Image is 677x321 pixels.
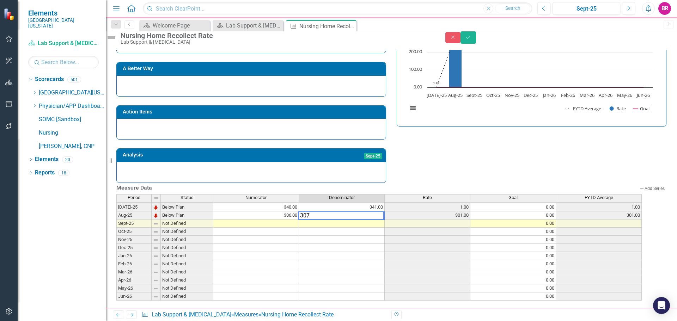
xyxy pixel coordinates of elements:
text: Apr-26 [599,92,612,98]
a: [GEOGRAPHIC_DATA][US_STATE] [39,89,106,97]
span: Period [128,195,140,200]
img: 8DAGhfEEPCf229AAAAAElFTkSuQmCC [153,286,159,291]
td: Apr-26 [116,276,152,284]
input: Search ClearPoint... [143,2,532,15]
td: 0.00 [470,252,556,260]
text: 0.00 [414,84,422,90]
td: Below Plan [161,211,213,220]
g: Goal, series 3 of 3. Line with 12 data points. [435,86,645,89]
td: Jan-26 [116,252,152,260]
td: Not Defined [161,228,213,236]
text: Aug-25 [448,92,463,98]
div: Nursing Home Recollect Rate [299,22,355,31]
td: [DATE]-25 [116,203,152,211]
img: 8DAGhfEEPCf229AAAAAElFTkSuQmCC [153,294,159,300]
a: Lab Support & [MEDICAL_DATA] [152,311,231,318]
img: 8DAGhfEEPCf229AAAAAElFTkSuQmCC [153,237,159,243]
svg: Interactive chart [404,13,656,119]
td: Jun-26 [116,292,152,301]
div: Sept-25 [555,5,618,13]
a: SOMC [Sandbox] [39,116,106,124]
td: Not Defined [161,220,213,228]
a: [PERSON_NAME], CNP [39,142,106,150]
div: » » [141,311,386,319]
text: Feb-26 [561,92,575,98]
text: Dec-25 [524,92,538,98]
td: 0.00 [470,260,556,268]
img: TnMDeAgwAPMxUmUi88jYAAAAAElFTkSuQmCC [153,213,159,218]
text: Oct-25 [486,92,500,98]
span: Rate [423,195,432,200]
td: 340.00 [213,203,299,211]
td: 0.00 [470,276,556,284]
td: Not Defined [161,252,213,260]
a: Elements [35,155,59,163]
button: Show Goal [633,105,649,112]
div: Nursing Home Recollect Rate [121,32,431,39]
text: Jan-26 [542,92,556,98]
td: 0.00 [470,220,556,228]
td: Nov-25 [116,236,152,244]
div: Nursing Home Recollect Rate [261,311,334,318]
td: Not Defined [161,244,213,252]
img: ClearPoint Strategy [4,8,16,20]
td: Oct-25 [116,228,152,236]
td: Not Defined [161,292,213,301]
text: 200.00 [409,48,422,55]
td: 301.00 [556,211,642,220]
td: 0.00 [470,236,556,244]
text: May-26 [617,92,632,98]
text: Mar-26 [580,92,594,98]
span: FYTD Average [585,195,613,200]
img: 8DAGhfEEPCf229AAAAAElFTkSuQmCC [153,278,159,283]
td: 301.00 [385,211,470,220]
td: 0.00 [470,244,556,252]
h3: Measure Data [116,185,419,191]
td: 306.00 [213,211,299,220]
text: 1.00 [433,80,440,85]
td: Not Defined [161,260,213,268]
a: Lab Support & [MEDICAL_DATA] Dashboard [214,21,281,30]
img: 8DAGhfEEPCf229AAAAAElFTkSuQmCC [153,261,159,267]
button: View chart menu, Chart [408,103,418,113]
small: [GEOGRAPHIC_DATA][US_STATE] [28,17,99,29]
img: 8DAGhfEEPCf229AAAAAElFTkSuQmCC [153,253,159,259]
a: Welcome Page [141,21,208,30]
img: 8DAGhfEEPCf229AAAAAElFTkSuQmCC [153,195,159,201]
td: Below Plan [161,203,213,211]
img: 8DAGhfEEPCf229AAAAAElFTkSuQmCC [153,245,159,251]
td: 0.00 [470,203,556,211]
span: Status [181,195,194,200]
span: Goal [508,195,518,200]
img: 8DAGhfEEPCf229AAAAAElFTkSuQmCC [153,221,159,227]
div: Open Intercom Messenger [653,297,670,314]
div: Lab Support & [MEDICAL_DATA] [121,39,431,45]
a: Scorecards [35,75,64,84]
td: Sept-25 [116,220,152,228]
td: 1.00 [385,203,470,211]
span: Numerator [245,195,267,200]
td: May-26 [116,284,152,292]
td: 0.00 [470,284,556,292]
text: [DATE]-25 [427,92,447,98]
td: Not Defined [161,284,213,292]
text: Nov-25 [505,92,519,98]
text: Sept-25 [466,92,482,98]
div: 501 [67,76,81,82]
td: 0.00 [470,228,556,236]
td: Not Defined [161,276,213,284]
text: Jun-26 [636,92,650,98]
img: 8DAGhfEEPCf229AAAAAElFTkSuQmCC [153,270,159,275]
a: Physician/APP Dashboards [39,102,106,110]
h3: Action Items [123,109,382,115]
button: BR [658,2,671,15]
button: Show FYTD Average [566,105,602,112]
td: Not Defined [161,236,213,244]
a: Nursing [39,129,106,137]
td: Aug-25 [116,211,152,220]
a: Reports [35,169,55,177]
td: Feb-26 [116,260,152,268]
button: Search [495,4,530,13]
td: 0.00 [470,268,556,276]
